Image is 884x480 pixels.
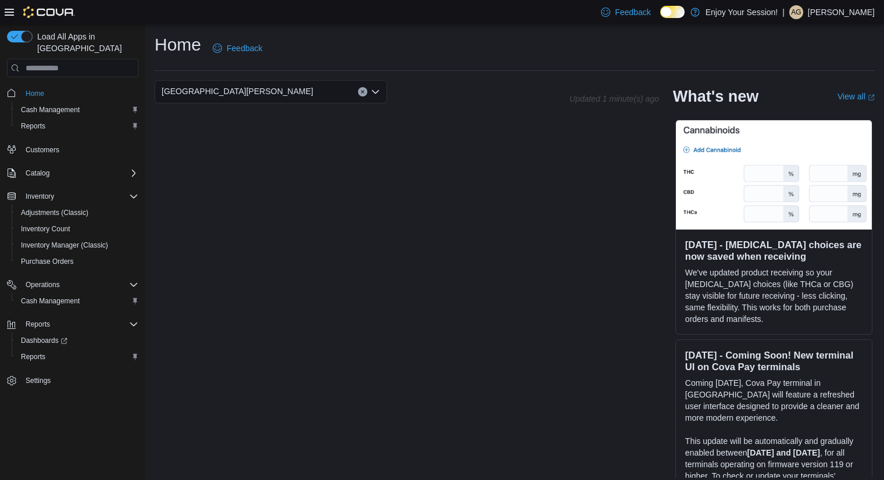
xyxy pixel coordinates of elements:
[26,320,50,329] span: Reports
[2,84,143,101] button: Home
[685,377,862,424] p: Coming [DATE], Cova Pay terminal in [GEOGRAPHIC_DATA] will feature a refreshed user interface des...
[782,5,785,19] p: |
[16,350,138,364] span: Reports
[33,31,138,54] span: Load All Apps in [GEOGRAPHIC_DATA]
[21,166,138,180] span: Catalog
[868,94,875,101] svg: External link
[21,208,88,217] span: Adjustments (Classic)
[227,42,262,54] span: Feedback
[570,94,659,103] p: Updated 1 minute(s) ago
[685,349,862,372] h3: [DATE] - Coming Soon! New terminal UI on Cova Pay terminals
[23,6,75,18] img: Cova
[2,316,143,332] button: Reports
[16,294,138,308] span: Cash Management
[21,373,138,388] span: Settings
[16,294,84,308] a: Cash Management
[12,221,143,237] button: Inventory Count
[16,206,93,220] a: Adjustments (Classic)
[21,278,138,292] span: Operations
[21,317,138,331] span: Reports
[208,37,267,60] a: Feedback
[16,334,138,348] span: Dashboards
[685,239,862,262] h3: [DATE] - [MEDICAL_DATA] choices are now saved when receiving
[16,334,72,348] a: Dashboards
[358,87,367,96] button: Clear input
[162,84,313,98] span: [GEOGRAPHIC_DATA][PERSON_NAME]
[26,280,60,289] span: Operations
[706,5,778,19] p: Enjoy Your Session!
[12,118,143,134] button: Reports
[747,448,820,457] strong: [DATE] and [DATE]
[16,222,138,236] span: Inventory Count
[2,188,143,205] button: Inventory
[660,6,685,18] input: Dark Mode
[26,145,59,155] span: Customers
[21,189,59,203] button: Inventory
[16,222,75,236] a: Inventory Count
[26,192,54,201] span: Inventory
[12,253,143,270] button: Purchase Orders
[12,237,143,253] button: Inventory Manager (Classic)
[12,293,143,309] button: Cash Management
[12,102,143,118] button: Cash Management
[21,224,70,234] span: Inventory Count
[16,255,138,268] span: Purchase Orders
[12,205,143,221] button: Adjustments (Classic)
[16,103,138,117] span: Cash Management
[21,336,67,345] span: Dashboards
[155,33,201,56] h1: Home
[21,189,138,203] span: Inventory
[12,332,143,349] a: Dashboards
[21,257,74,266] span: Purchase Orders
[596,1,655,24] a: Feedback
[21,121,45,131] span: Reports
[789,5,803,19] div: Aaron Grawbarger
[21,143,64,157] a: Customers
[21,87,49,101] a: Home
[660,18,661,19] span: Dark Mode
[21,105,80,114] span: Cash Management
[16,255,78,268] a: Purchase Orders
[2,165,143,181] button: Catalog
[2,141,143,158] button: Customers
[16,350,50,364] a: Reports
[21,278,65,292] button: Operations
[21,166,54,180] button: Catalog
[21,241,108,250] span: Inventory Manager (Classic)
[21,85,138,100] span: Home
[16,103,84,117] a: Cash Management
[21,296,80,306] span: Cash Management
[26,169,49,178] span: Catalog
[838,92,875,101] a: View allExternal link
[26,89,44,98] span: Home
[371,87,380,96] button: Open list of options
[12,349,143,365] button: Reports
[16,119,138,133] span: Reports
[21,142,138,157] span: Customers
[16,238,138,252] span: Inventory Manager (Classic)
[2,277,143,293] button: Operations
[21,352,45,361] span: Reports
[16,206,138,220] span: Adjustments (Classic)
[685,267,862,325] p: We've updated product receiving so your [MEDICAL_DATA] choices (like THCa or CBG) stay visible fo...
[16,238,113,252] a: Inventory Manager (Classic)
[21,374,55,388] a: Settings
[7,80,138,419] nav: Complex example
[673,87,758,106] h2: What's new
[16,119,50,133] a: Reports
[21,317,55,331] button: Reports
[615,6,650,18] span: Feedback
[808,5,875,19] p: [PERSON_NAME]
[791,5,801,19] span: AG
[26,376,51,385] span: Settings
[2,372,143,389] button: Settings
